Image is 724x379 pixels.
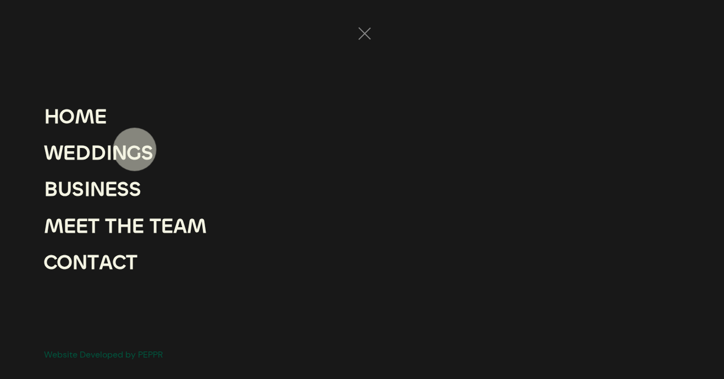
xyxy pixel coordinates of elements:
[44,208,64,244] div: M
[87,244,99,281] div: T
[187,208,207,244] div: M
[84,171,90,207] div: I
[112,135,127,171] div: N
[88,208,100,244] div: T
[99,244,113,281] div: A
[44,171,58,207] div: B
[44,135,153,171] a: WEDDINGS
[75,98,95,135] div: M
[127,135,141,171] div: G
[161,208,173,244] div: E
[58,171,72,207] div: U
[173,208,187,244] div: A
[106,135,112,171] div: I
[126,244,137,281] div: T
[95,98,107,135] div: E
[44,98,59,135] div: H
[132,208,144,244] div: E
[76,208,88,244] div: E
[59,98,75,135] div: O
[63,135,75,171] div: E
[44,244,57,281] div: C
[105,171,117,207] div: E
[44,135,63,171] div: W
[113,244,126,281] div: C
[129,171,141,207] div: S
[44,208,207,244] a: MEET THE TEAM
[105,208,117,244] div: T
[44,244,137,281] a: CONTACT
[117,208,132,244] div: H
[72,171,84,207] div: S
[44,98,107,135] a: HOME
[57,244,73,281] div: O
[44,347,163,362] a: Website Developed by PEPPR
[64,208,76,244] div: E
[150,208,161,244] div: T
[141,135,153,171] div: S
[117,171,129,207] div: S
[90,171,105,207] div: N
[44,171,141,207] a: BUSINESS
[75,135,91,171] div: D
[91,135,106,171] div: D
[73,244,87,281] div: N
